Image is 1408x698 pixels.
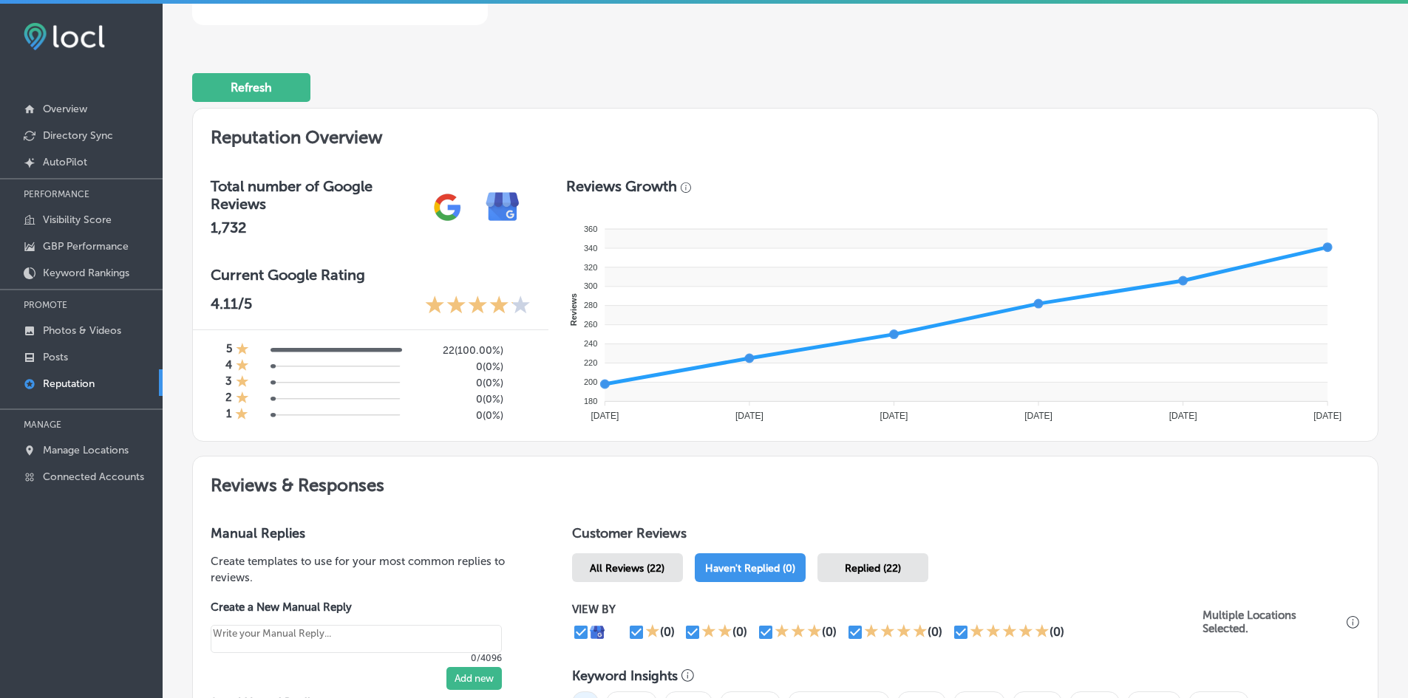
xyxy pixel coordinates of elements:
h4: 2 [225,391,232,407]
h3: Total number of Google Reviews [211,177,420,213]
div: 1 Star [236,342,249,358]
span: All Reviews (22) [590,562,664,575]
p: Connected Accounts [43,471,144,483]
p: GBP Performance [43,240,129,253]
div: 1 Star [236,374,249,391]
h2: Reputation Overview [193,109,1378,160]
p: Create templates to use for your most common replies to reviews. [211,553,525,586]
h3: Keyword Insights [572,668,678,684]
button: Add new [446,667,502,690]
label: Create a New Manual Reply [211,601,502,614]
h3: Current Google Rating [211,266,531,284]
span: Haven't Replied (0) [705,562,795,575]
p: Directory Sync [43,129,113,142]
p: VIEW BY [572,603,1203,616]
h4: 1 [226,407,231,423]
tspan: 320 [584,263,597,272]
h5: 0 ( 0% ) [412,377,503,389]
tspan: 340 [584,244,597,253]
tspan: 240 [584,339,597,348]
p: 4.11 /5 [211,295,252,318]
div: 5 Stars [970,623,1050,641]
p: Manage Locations [43,444,129,456]
div: 2 Stars [701,623,732,641]
img: fda3e92497d09a02dc62c9cd864e3231.png [24,23,105,50]
p: Multiple Locations Selected. [1203,609,1343,635]
div: 1 Star [236,358,249,374]
h5: 0 ( 0% ) [412,360,503,373]
tspan: [DATE] [1169,411,1197,421]
tspan: [DATE] [880,411,908,421]
div: (0) [660,625,675,639]
p: Reputation [43,377,95,390]
text: Reviews [569,293,578,326]
div: (0) [1050,625,1064,639]
h5: 22 ( 100.00% ) [412,344,503,357]
tspan: 180 [584,397,597,406]
tspan: 260 [584,320,597,329]
h5: 0 ( 0% ) [412,393,503,406]
tspan: [DATE] [1313,411,1341,421]
div: 3 Stars [775,623,822,641]
tspan: 200 [584,377,597,386]
p: 0/4096 [211,653,502,663]
h3: Manual Replies [211,525,525,541]
div: (0) [732,625,747,639]
button: Refresh [192,73,310,102]
h4: 5 [226,342,232,358]
h4: 4 [225,358,232,374]
span: Replied (22) [845,562,901,575]
tspan: 300 [584,281,597,290]
p: AutoPilot [43,156,87,168]
tspan: 220 [584,358,597,367]
h1: Customer Reviews [572,525,1360,547]
img: gPZS+5FD6qPJAAAAABJRU5ErkJggg== [420,179,475,235]
div: 1 Star [236,391,249,407]
div: 1 Star [645,623,660,641]
div: (0) [822,625,837,639]
textarea: Create your Quick Reply [211,625,502,653]
tspan: [DATE] [591,411,619,421]
p: Visibility Score [43,213,112,226]
img: e7ababfa220611ac49bdb491a11684a6.png [475,179,531,235]
div: (0) [928,625,942,639]
p: Posts [43,351,68,363]
div: 4.11 Stars [425,295,531,318]
p: Photos & Videos [43,324,121,337]
h5: 0 ( 0% ) [412,409,503,422]
h3: Reviews Growth [566,177,677,195]
div: 1 Star [235,407,248,423]
div: 4 Stars [864,623,928,641]
h2: Reviews & Responses [193,456,1378,507]
tspan: [DATE] [1024,411,1052,421]
h4: 3 [225,374,232,391]
p: Keyword Rankings [43,267,129,279]
tspan: 280 [584,301,597,309]
p: Overview [43,103,87,115]
tspan: [DATE] [735,411,763,421]
h2: 1,732 [211,219,420,236]
tspan: 360 [584,225,597,233]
